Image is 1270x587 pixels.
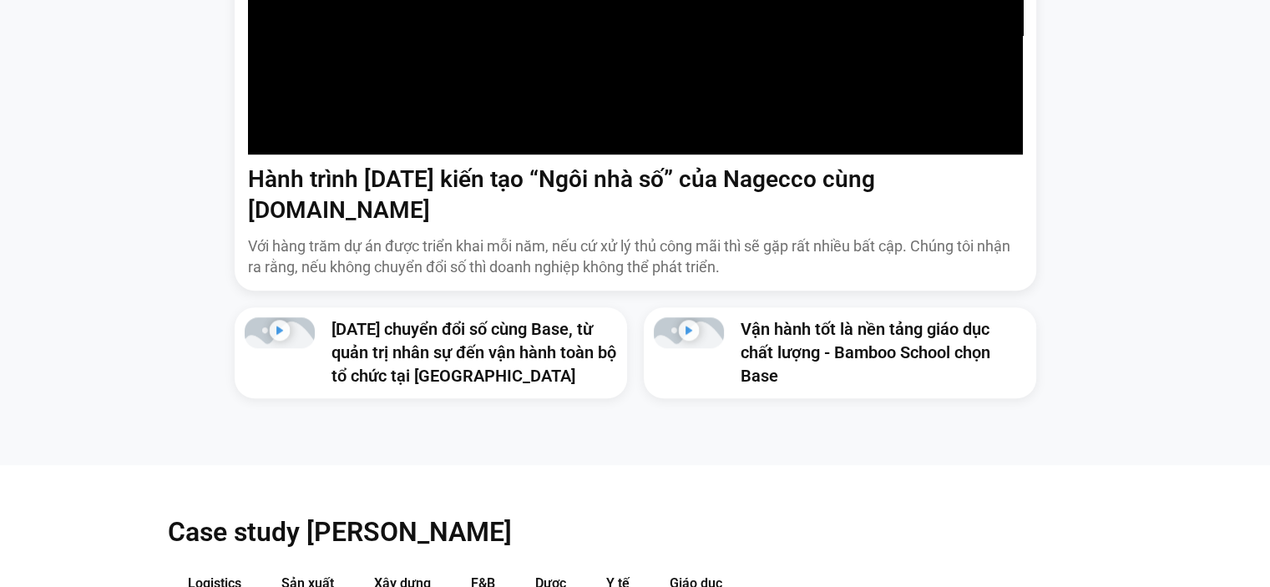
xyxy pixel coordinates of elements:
[168,515,1103,549] h2: Case study [PERSON_NAME]
[269,320,290,347] div: Phát video
[248,235,1023,277] p: Với hàng trăm dự án được triển khai mỗi năm, nếu cứ xử lý thủ công mãi thì sẽ gặp rất nhiều bất c...
[248,165,875,223] a: Hành trình [DATE] kiến tạo “Ngôi nhà số” của Nagecco cùng [DOMAIN_NAME]
[331,319,616,386] a: [DATE] chuyển đổi số cùng Base, từ quản trị nhân sự đến vận hành toàn bộ tổ chức tại [GEOGRAPHIC_...
[741,319,990,386] a: Vận hành tốt là nền tảng giáo dục chất lượng - Bamboo School chọn Base
[678,320,699,347] div: Phát video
